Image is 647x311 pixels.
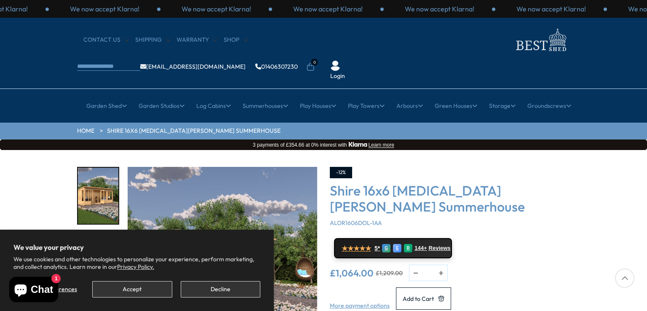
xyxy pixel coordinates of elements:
a: Log Cabins [196,95,231,116]
h3: Shire 16x6 [MEDICAL_DATA][PERSON_NAME] Summerhouse [330,182,570,215]
a: Summerhouses [243,95,288,116]
a: Play Towers [348,95,385,116]
a: [EMAIL_ADDRESS][DOMAIN_NAME] [140,64,246,70]
p: We now accept Klarna! [516,4,586,13]
div: 2 / 3 [160,4,272,13]
span: ALOR1606DOL-1AA [330,219,382,227]
p: We now accept Klarna! [293,4,363,13]
span: 0 [311,59,318,66]
a: Arbours [396,95,423,116]
span: 144+ [414,245,427,252]
img: Alora16x6_Garden_LH-LIFE_200x200.jpg [78,168,118,224]
div: -12% [330,167,352,178]
a: Privacy Policy. [117,263,154,271]
div: 1 / 3 [384,4,495,13]
p: We now accept Klarna! [70,4,139,13]
del: £1,209.00 [376,270,403,276]
inbox-online-store-chat: Shopify online store chat [7,277,61,304]
h2: We value your privacy [13,243,260,252]
a: ★★★★★ 5* G E R 144+ Reviews [334,238,452,258]
a: Storage [489,95,516,116]
a: 01406307230 [255,64,298,70]
div: E [393,244,401,252]
a: Warranty [176,36,217,44]
a: Garden Shed [86,95,127,116]
button: Add to Cart [396,287,451,310]
a: Garden Studios [139,95,184,116]
img: User Icon [330,61,340,71]
a: HOME [77,127,94,135]
button: Decline [181,281,260,298]
div: 3 / 3 [272,4,384,13]
a: Green Houses [435,95,477,116]
a: Shop [224,36,248,44]
div: 1 / 8 [77,167,119,225]
span: Add to Cart [403,296,434,302]
button: Accept [92,281,172,298]
span: Reviews [429,245,451,252]
a: Shipping [135,36,170,44]
div: 1 / 3 [49,4,160,13]
a: Groundscrews [527,95,571,116]
a: Login [330,72,345,80]
div: 2 / 3 [495,4,607,13]
ins: £1,064.00 [330,268,374,278]
p: We now accept Klarna! [405,4,474,13]
a: Shire 16x6 [MEDICAL_DATA][PERSON_NAME] Summerhouse [107,127,281,135]
p: We now accept Klarna! [182,4,251,13]
img: logo [511,26,570,54]
a: CONTACT US [83,36,129,44]
span: ★★★★★ [342,244,371,252]
a: 0 [306,63,315,71]
p: We use cookies and other technologies to personalize your experience, perform marketing, and coll... [13,255,260,271]
div: G [382,244,390,252]
a: More payment options [330,302,390,310]
a: Play Houses [300,95,336,116]
div: R [404,244,412,252]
